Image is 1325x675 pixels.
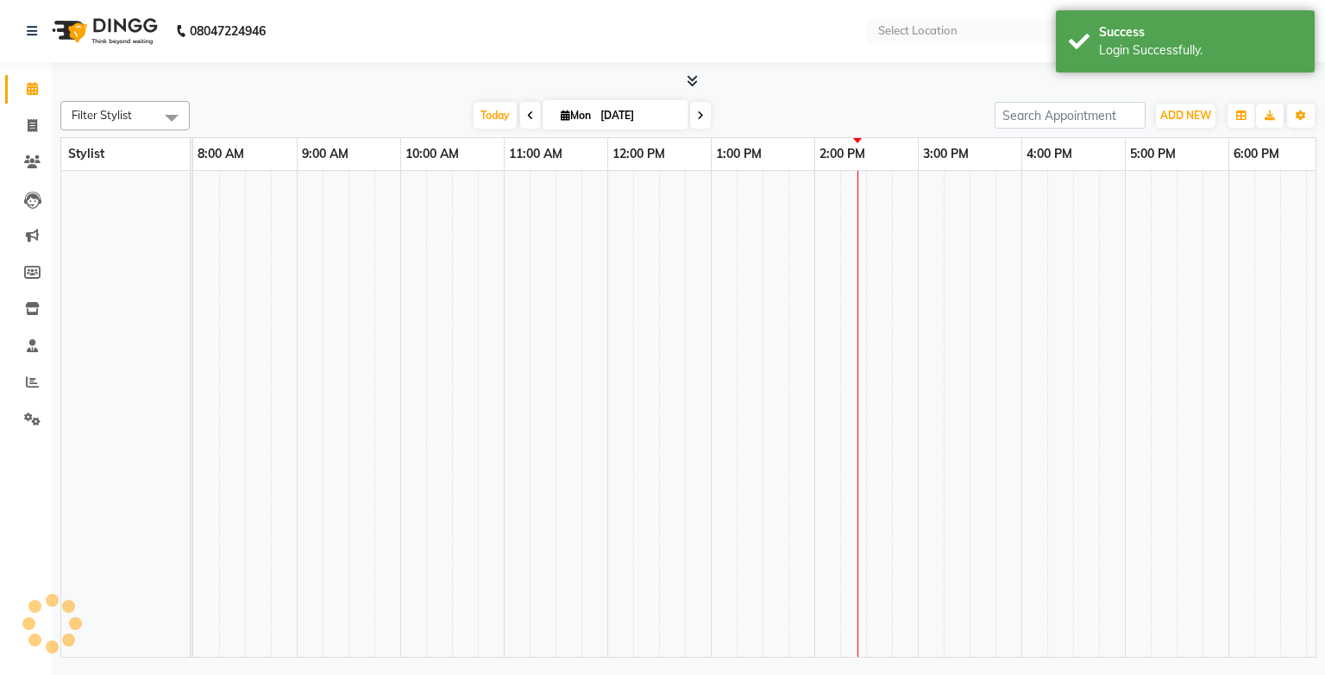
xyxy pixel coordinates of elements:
div: Success [1099,23,1302,41]
input: 2025-09-01 [595,103,681,129]
a: 11:00 AM [505,142,567,167]
span: ADD NEW [1160,109,1211,122]
img: logo [44,7,162,55]
a: 9:00 AM [298,142,353,167]
a: 3:00 PM [919,142,973,167]
input: Search Appointment [995,102,1146,129]
button: ADD NEW [1156,104,1215,128]
span: Stylist [68,146,104,161]
a: 10:00 AM [401,142,463,167]
a: 8:00 AM [193,142,248,167]
span: Mon [556,109,595,122]
div: Select Location [878,22,958,40]
div: Login Successfully. [1099,41,1302,60]
a: 12:00 PM [608,142,669,167]
span: Filter Stylist [72,108,132,122]
a: 6:00 PM [1229,142,1284,167]
b: 08047224946 [190,7,266,55]
a: 1:00 PM [712,142,766,167]
a: 2:00 PM [815,142,870,167]
a: 4:00 PM [1022,142,1077,167]
span: Today [474,102,517,129]
a: 5:00 PM [1126,142,1180,167]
